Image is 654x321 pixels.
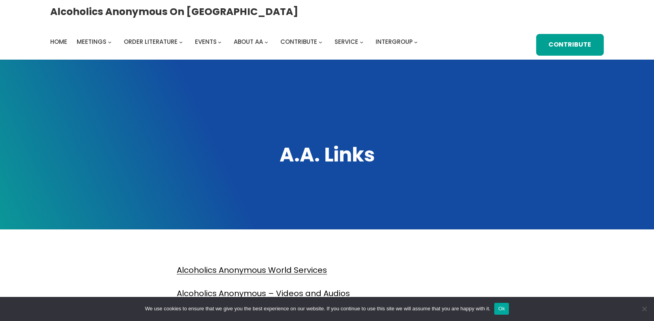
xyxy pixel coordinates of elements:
[218,40,221,44] button: Events submenu
[179,40,183,44] button: Order Literature submenu
[234,36,263,47] a: About AA
[50,38,67,46] span: Home
[177,265,327,276] a: Alcoholics Anonymous World Services
[177,288,350,299] a: Alcoholics Anonymous – Videos and Audios
[265,40,268,44] button: About AA submenu
[414,40,418,44] button: Intergroup submenu
[50,141,604,168] h1: A.A. Links
[124,38,178,46] span: Order Literature
[335,36,358,47] a: Service
[50,3,298,21] a: Alcoholics Anonymous on [GEOGRAPHIC_DATA]
[319,40,322,44] button: Contribute submenu
[195,38,217,46] span: Events
[50,36,67,47] a: Home
[77,36,106,47] a: Meetings
[145,305,490,313] span: We use cookies to ensure that we give you the best experience on our website. If you continue to ...
[280,38,317,46] span: Contribute
[536,34,604,56] a: Contribute
[50,36,420,47] nav: Intergroup
[640,305,648,313] span: No
[335,38,358,46] span: Service
[77,38,106,46] span: Meetings
[376,38,413,46] span: Intergroup
[376,36,413,47] a: Intergroup
[494,303,509,315] button: Ok
[234,38,263,46] span: About AA
[195,36,217,47] a: Events
[108,40,112,44] button: Meetings submenu
[280,36,317,47] a: Contribute
[360,40,363,44] button: Service submenu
